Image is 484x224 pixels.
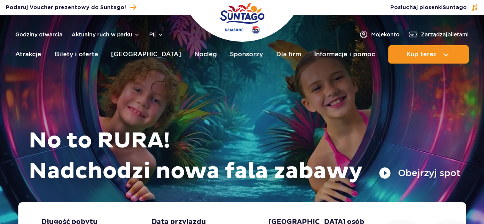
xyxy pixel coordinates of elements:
span: Kup teraz [406,51,437,58]
span: Suntago [443,5,467,10]
a: Nocleg [194,45,217,64]
a: Informacje i pomoc [314,45,375,64]
h1: No to RURA! Nadchodzi nowa fala zabawy [29,126,460,187]
button: Kup teraz [388,45,469,64]
button: Obejrzyj spot [379,167,460,179]
a: Atrakcje [15,45,41,64]
a: Zarządzajbiletami [409,30,469,39]
span: Moje konto [371,31,399,38]
button: Aktualny ruch w parku [72,31,140,38]
span: Posłuchaj piosenki [390,4,467,11]
span: Podaruj Voucher prezentowy do Suntago! [6,4,126,11]
a: Godziny otwarcia [15,31,62,38]
a: Sponsorzy [230,45,263,64]
a: Podaruj Voucher prezentowy do Suntago! [6,2,136,13]
button: pl [149,31,164,38]
a: Mojekonto [359,30,399,39]
button: Posłuchaj piosenkiSuntago [390,4,478,11]
a: Bilety i oferta [55,45,98,64]
a: [GEOGRAPHIC_DATA] [111,45,181,64]
span: Zarządzaj biletami [421,31,469,38]
a: Dla firm [276,45,301,64]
